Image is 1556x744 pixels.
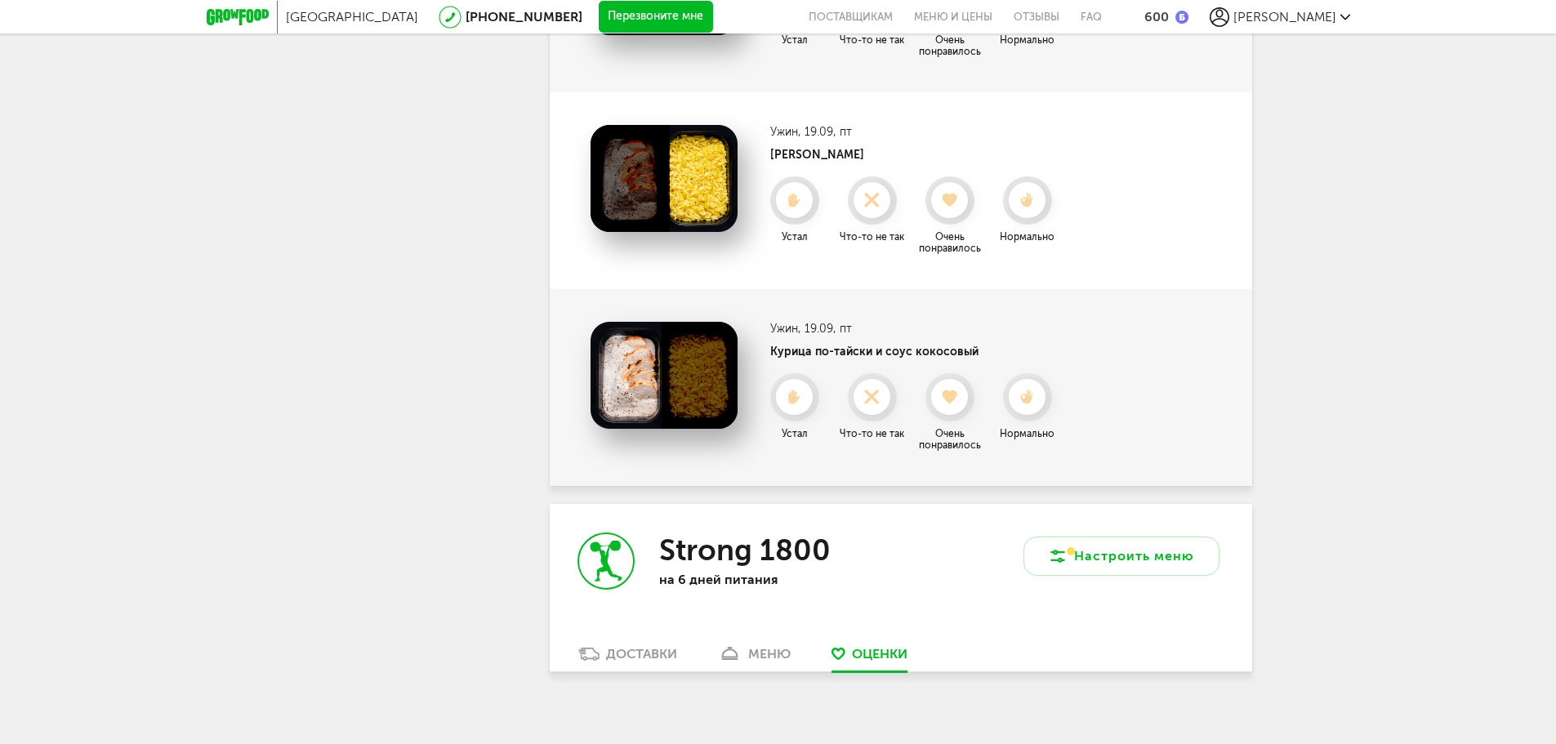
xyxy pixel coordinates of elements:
[748,646,791,662] div: меню
[591,125,738,232] img: Рис карри
[1233,9,1336,25] span: [PERSON_NAME]
[991,231,1064,243] div: Нормально
[758,231,832,243] div: Устал
[570,645,685,671] a: Доставки
[286,9,418,25] span: [GEOGRAPHIC_DATA]
[913,428,987,451] div: Очень понравилось
[606,646,677,662] div: Доставки
[991,34,1064,46] div: Нормально
[770,125,1064,139] h3: Ужин
[836,231,909,243] div: Что-то не так
[1144,9,1169,25] div: 600
[591,322,738,429] img: Курица по-тайски и соус кокосовый
[758,428,832,439] div: Устал
[659,572,872,587] p: на 6 дней питания
[913,231,987,254] div: Очень понравилось
[1175,11,1188,24] img: bonus_b.cdccf46.png
[659,532,831,568] h3: Strong 1800
[1023,537,1219,576] button: Настроить меню
[798,125,852,139] span: , 19.09, пт
[758,34,832,46] div: Устал
[836,34,909,46] div: Что-то не так
[466,9,582,25] a: [PHONE_NUMBER]
[913,34,987,57] div: Очень понравилось
[836,428,909,439] div: Что-то не так
[770,345,1064,359] h4: Курица по-тайски и соус кокосовый
[770,148,1064,162] h4: [PERSON_NAME]
[852,646,907,662] span: Оценки
[991,428,1064,439] div: Нормально
[770,322,1064,336] h3: Ужин
[599,1,713,33] button: Перезвоните мне
[798,322,852,336] span: , 19.09, пт
[823,645,916,671] a: Оценки
[710,645,799,671] a: меню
